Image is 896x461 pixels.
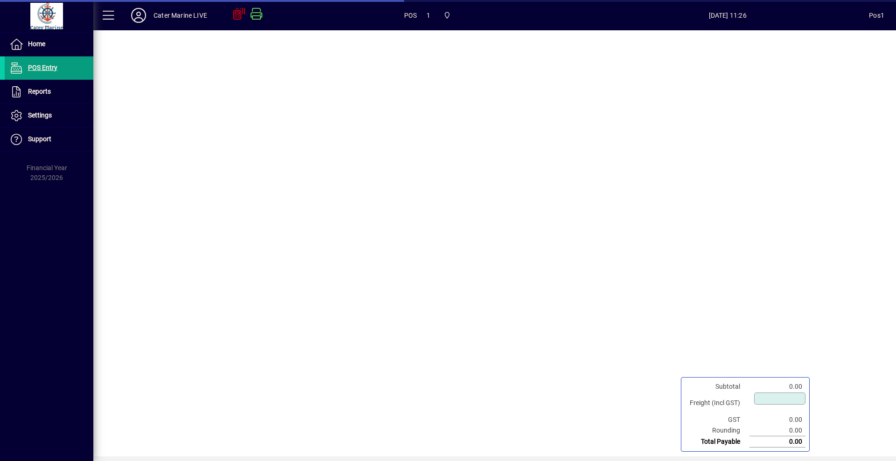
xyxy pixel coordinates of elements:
span: Reports [28,88,51,95]
button: Profile [124,7,154,24]
td: 0.00 [749,381,805,392]
td: Rounding [685,425,749,436]
span: Settings [28,111,52,119]
a: Settings [5,104,93,127]
td: Total Payable [685,436,749,447]
td: 0.00 [749,414,805,425]
td: GST [685,414,749,425]
a: Support [5,128,93,151]
span: Support [28,135,51,143]
span: 1 [427,8,430,23]
a: Reports [5,80,93,103]
td: Freight (Incl GST) [685,392,749,414]
div: Cater Marine LIVE [154,8,207,23]
span: POS [404,8,417,23]
span: Home [28,40,45,48]
div: Pos1 [869,8,884,23]
span: [DATE] 11:26 [586,8,869,23]
a: Home [5,33,93,56]
td: 0.00 [749,425,805,436]
td: 0.00 [749,436,805,447]
span: POS Entry [28,64,57,71]
td: Subtotal [685,381,749,392]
